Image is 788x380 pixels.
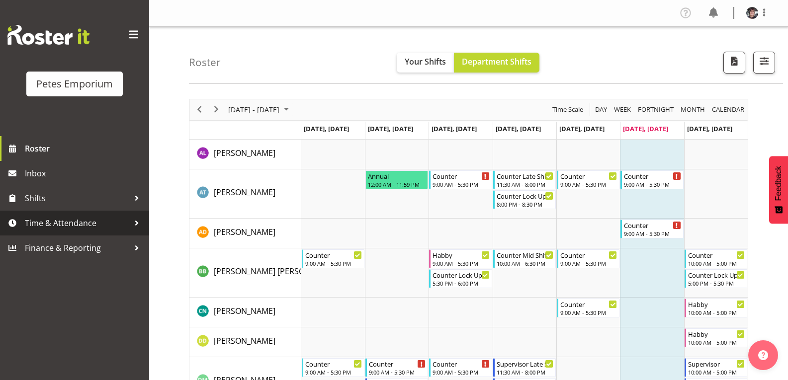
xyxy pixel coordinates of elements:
span: Finance & Reporting [25,240,129,255]
td: Alex-Micheal Taniwha resource [189,169,301,219]
div: Amelia Denz"s event - Counter Begin From Saturday, September 20, 2025 at 9:00:00 AM GMT+12:00 End... [620,220,683,238]
button: September 2025 [227,103,293,116]
div: Counter [560,299,617,309]
div: Danielle Donselaar"s event - Habby Begin From Sunday, September 21, 2025 at 10:00:00 AM GMT+12:00... [685,328,747,347]
div: 9:00 AM - 5:30 PM [433,368,489,376]
button: Timeline Week [613,103,633,116]
div: Counter [624,220,681,230]
a: [PERSON_NAME] [214,186,275,198]
span: Time Scale [551,103,584,116]
span: Department Shifts [462,56,531,67]
button: Timeline Month [679,103,707,116]
div: 9:00 AM - 5:30 PM [560,259,617,267]
div: Alex-Micheal Taniwha"s event - Counter Begin From Friday, September 19, 2025 at 9:00:00 AM GMT+12... [557,170,619,189]
button: Time Scale [551,103,585,116]
button: Previous [193,103,206,116]
div: Beena Beena"s event - Counter Lock Up Begin From Sunday, September 21, 2025 at 5:00:00 PM GMT+12:... [685,269,747,288]
div: September 15 - 21, 2025 [225,99,295,120]
div: Beena Beena"s event - Counter Begin From Friday, September 19, 2025 at 9:00:00 AM GMT+12:00 Ends ... [557,249,619,268]
img: Rosterit website logo [7,25,89,45]
span: [DATE] - [DATE] [227,103,280,116]
div: Counter [305,250,362,260]
div: previous period [191,99,208,120]
div: Counter [560,171,617,181]
span: Day [594,103,608,116]
div: 5:00 PM - 5:30 PM [688,279,745,287]
div: Habby [688,299,745,309]
span: Time & Attendance [25,216,129,230]
div: 9:00 AM - 5:30 PM [369,368,426,376]
div: Counter Lock Up [433,270,489,280]
div: 10:00 AM - 5:00 PM [688,338,745,346]
div: Counter [688,250,745,260]
div: 9:00 AM - 5:30 PM [305,259,362,267]
td: Beena Beena resource [189,248,301,298]
span: [DATE], [DATE] [687,124,732,133]
img: michelle-whaleb4506e5af45ffd00a26cc2b6420a9100.png [746,7,758,19]
span: [PERSON_NAME] [214,187,275,198]
div: Beena Beena"s event - Counter Begin From Monday, September 15, 2025 at 9:00:00 AM GMT+12:00 Ends ... [302,249,364,268]
div: Annual [368,171,426,181]
div: next period [208,99,225,120]
span: Shifts [25,191,129,206]
div: Christine Neville"s event - Counter Begin From Friday, September 19, 2025 at 9:00:00 AM GMT+12:00... [557,299,619,317]
button: Feedback - Show survey [769,156,788,224]
span: [PERSON_NAME] [214,148,275,158]
div: David McAuley"s event - Counter Begin From Tuesday, September 16, 2025 at 9:00:00 AM GMT+12:00 En... [365,358,428,377]
div: Beena Beena"s event - Counter Mid Shift Begin From Thursday, September 18, 2025 at 10:00:00 AM GM... [493,249,556,268]
h4: Roster [189,57,221,68]
div: Habby [688,329,745,339]
span: [PERSON_NAME] [PERSON_NAME] [214,266,339,277]
div: Petes Emporium [36,76,113,91]
div: 9:00 AM - 5:30 PM [433,259,489,267]
div: Counter Lock Up [688,270,745,280]
a: [PERSON_NAME] [214,305,275,317]
div: Alex-Micheal Taniwha"s event - Counter Late Shift Begin From Thursday, September 18, 2025 at 11:3... [493,170,556,189]
div: David McAuley"s event - Counter Begin From Monday, September 15, 2025 at 9:00:00 AM GMT+12:00 End... [302,358,364,377]
span: Month [680,103,706,116]
span: Roster [25,141,144,156]
span: [DATE], [DATE] [368,124,413,133]
div: 5:30 PM - 6:00 PM [433,279,489,287]
a: [PERSON_NAME] [214,335,275,347]
td: Christine Neville resource [189,298,301,327]
span: calendar [711,103,745,116]
div: Beena Beena"s event - Counter Begin From Sunday, September 21, 2025 at 10:00:00 AM GMT+12:00 Ends... [685,249,747,268]
img: help-xxl-2.png [758,350,768,360]
div: 10:00 AM - 5:00 PM [688,259,745,267]
div: Christine Neville"s event - Habby Begin From Sunday, September 21, 2025 at 10:00:00 AM GMT+12:00 ... [685,299,747,317]
div: 10:00 AM - 6:30 PM [497,259,553,267]
div: Counter [305,359,362,369]
div: Alex-Micheal Taniwha"s event - Counter Begin From Wednesday, September 17, 2025 at 9:00:00 AM GMT... [429,170,492,189]
button: Your Shifts [397,53,454,73]
div: David McAuley"s event - Supervisor Begin From Sunday, September 21, 2025 at 10:00:00 AM GMT+12:00... [685,358,747,377]
div: 9:00 AM - 5:30 PM [433,180,489,188]
div: Alex-Micheal Taniwha"s event - Annual Begin From Tuesday, September 16, 2025 at 12:00:00 AM GMT+1... [365,170,428,189]
div: 11:30 AM - 8:00 PM [497,368,553,376]
span: Fortnight [637,103,675,116]
span: [DATE], [DATE] [432,124,477,133]
div: 10:00 AM - 5:00 PM [688,368,745,376]
div: 9:00 AM - 5:30 PM [560,308,617,316]
span: [PERSON_NAME] [214,335,275,346]
a: [PERSON_NAME] [214,147,275,159]
div: Counter [560,250,617,260]
span: [DATE], [DATE] [623,124,668,133]
td: Danielle Donselaar resource [189,327,301,357]
td: Abigail Lane resource [189,140,301,169]
span: [PERSON_NAME] [214,227,275,237]
div: Beena Beena"s event - Counter Lock Up Begin From Wednesday, September 17, 2025 at 5:30:00 PM GMT+... [429,269,492,288]
div: Supervisor [688,359,745,369]
div: 9:00 AM - 5:30 PM [305,368,362,376]
div: Counter [433,359,489,369]
button: Department Shifts [454,53,539,73]
a: [PERSON_NAME] [214,226,275,238]
div: 11:30 AM - 8:00 PM [497,180,553,188]
div: Supervisor Late Shift [497,359,553,369]
span: [PERSON_NAME] [214,305,275,316]
span: [DATE], [DATE] [496,124,541,133]
div: 8:00 PM - 8:30 PM [497,200,553,208]
div: Beena Beena"s event - Habby Begin From Wednesday, September 17, 2025 at 9:00:00 AM GMT+12:00 Ends... [429,249,492,268]
div: Counter [624,171,681,181]
span: Inbox [25,166,144,181]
